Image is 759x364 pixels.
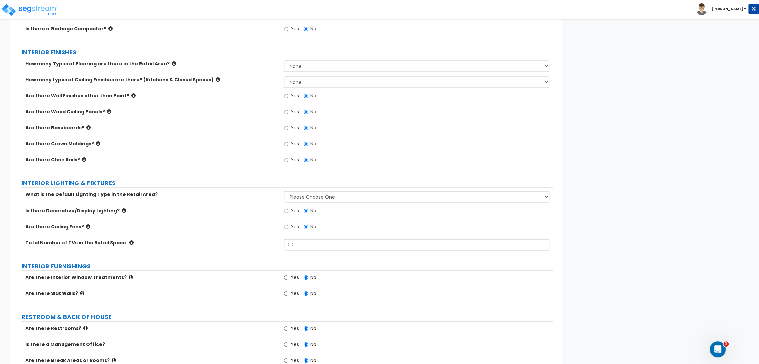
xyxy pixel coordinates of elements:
[284,140,288,148] input: Yes
[304,325,308,332] input: No
[284,25,299,37] label: Yes
[304,325,316,336] label: No
[131,93,136,98] i: click for more info!
[304,290,316,301] label: No
[112,357,116,362] i: click for more info!
[86,224,90,229] i: click for more info!
[710,341,726,357] iframe: Intercom live chat
[304,156,308,164] input: No
[25,191,158,198] label: What is the Default Lighting Type in the Retail Area?
[25,25,113,32] label: Is there a Garbage Compactor?
[284,25,288,33] input: Yes
[284,325,288,332] input: Yes
[284,290,288,297] input: Yes
[284,156,288,164] input: Yes
[25,325,88,331] label: Are there Restrooms?
[216,77,220,82] i: click for more info!
[304,274,308,281] input: No
[304,207,316,218] label: No
[83,325,88,330] i: click for more info!
[304,124,308,132] input: No
[82,157,86,162] i: click for more info!
[304,25,316,37] label: No
[25,156,86,163] label: Are there Chair Rails?
[284,274,299,285] label: Yes
[86,125,91,130] i: click for more info!
[304,290,308,297] input: No
[304,156,316,168] label: No
[80,290,84,295] i: click for more info!
[696,3,707,15] img: avatar.png
[25,223,90,230] label: Are there Ceiling Fans?
[284,325,299,336] label: Yes
[304,108,308,116] input: No
[284,274,288,281] input: Yes
[284,223,299,234] label: Yes
[25,140,100,147] label: Are there Crown Moldings?
[304,140,308,148] input: No
[304,207,308,214] input: No
[304,92,316,104] label: No
[304,108,316,120] label: No
[304,92,308,100] input: No
[284,341,299,352] label: Yes
[284,357,288,364] input: Yes
[723,341,729,347] span: 1
[304,124,316,136] label: No
[284,341,288,348] input: Yes
[25,290,84,296] label: Are there Slat Walls?
[304,274,316,285] label: No
[284,207,288,214] input: Yes
[25,341,105,347] label: Is there a Management Office?
[108,26,113,31] i: click for more info!
[304,223,308,230] input: No
[304,341,308,348] input: No
[284,124,288,132] input: Yes
[129,274,133,279] i: click for more info!
[304,140,316,152] label: No
[25,92,136,99] label: Are there Wall Finishes other than Paint?
[107,109,111,114] i: click for more info!
[25,207,126,214] label: Is there Decorative/Display Lighting?
[304,25,308,33] input: No
[712,6,743,11] b: [PERSON_NAME]
[284,92,288,100] input: Yes
[284,124,299,136] label: Yes
[172,61,176,66] i: click for more info!
[284,156,299,168] label: Yes
[21,262,91,270] label: INTERIOR FURNISHINGS
[96,141,100,146] i: click for more info!
[304,357,308,364] input: No
[284,207,299,218] label: Yes
[284,92,299,104] label: Yes
[25,108,111,115] label: Are there Wood Ceiling Panels?
[122,208,126,213] i: click for more info!
[25,357,116,363] label: Are there Break Areas or Rooms?
[304,223,316,234] label: No
[25,274,133,280] label: Are there Interior Window Treatments?
[284,108,299,120] label: Yes
[21,179,116,187] label: INTERIOR LIGHTING & FIXTURES
[284,140,299,152] label: Yes
[25,60,176,67] label: How many Types of Flooring are there in the Retail Area?
[21,312,112,321] label: RESTROOM & BACK OF HOUSE
[284,290,299,301] label: Yes
[21,48,76,57] label: INTERIOR FINISHES
[304,341,316,352] label: No
[284,223,288,230] input: Yes
[25,239,134,246] label: Total Number of TVs in the Retail Space:
[284,108,288,116] input: Yes
[1,3,58,17] img: logo_pro_r.png
[129,240,134,245] i: click for more info!
[25,124,91,131] label: Are there Baseboards?
[25,76,220,83] label: How many types of Ceiling Finishes are there? (Kitchens & Closed Spaces)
